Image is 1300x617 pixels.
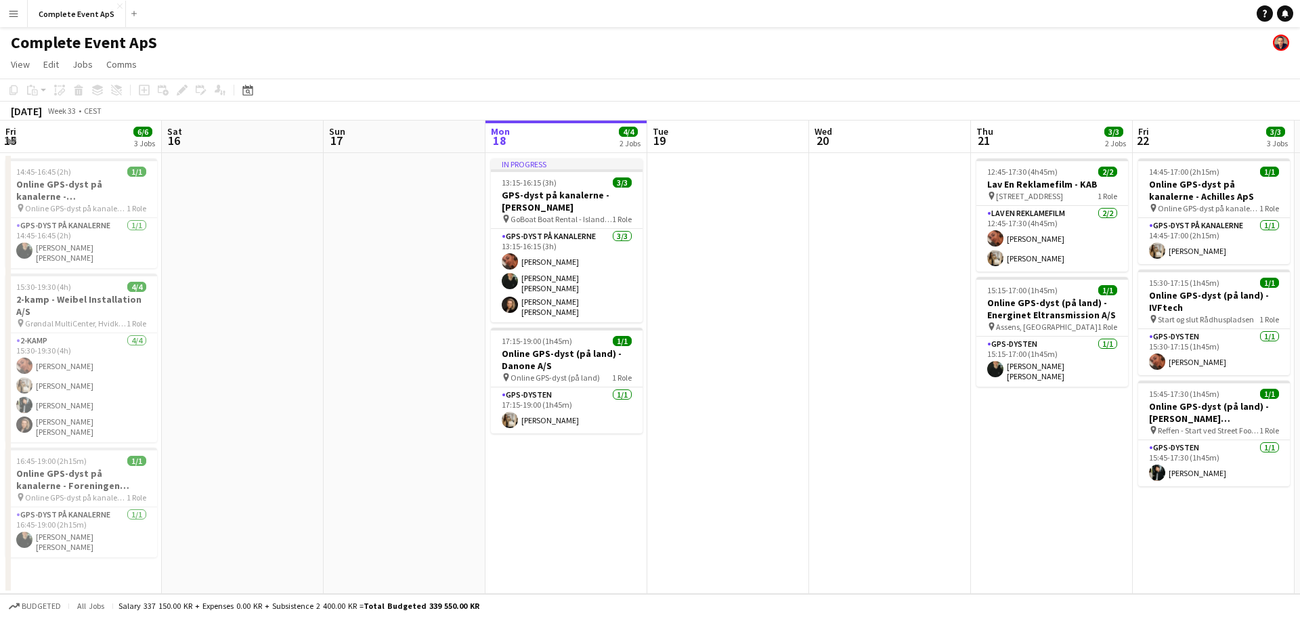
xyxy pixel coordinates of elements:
[5,507,157,557] app-card-role: GPS-dyst på kanalerne1/116:45-19:00 (2h15m)[PERSON_NAME] [PERSON_NAME]
[1098,191,1117,201] span: 1 Role
[1260,278,1279,288] span: 1/1
[45,106,79,116] span: Week 33
[651,133,668,148] span: 19
[653,125,668,137] span: Tue
[11,33,157,53] h1: Complete Event ApS
[133,127,152,137] span: 6/6
[1273,35,1289,51] app-user-avatar: Christian Brøckner
[491,158,643,322] app-job-card: In progress13:15-16:15 (3h)3/3GPS-dyst på kanalerne - [PERSON_NAME] GoBoat Boat Rental - Islands ...
[25,492,127,503] span: Online GPS-dyst på kanalerne
[11,58,30,70] span: View
[1149,389,1219,399] span: 15:45-17:30 (1h45m)
[1259,314,1279,324] span: 1 Role
[1267,138,1288,148] div: 3 Jobs
[1158,425,1259,435] span: Reffen - Start ved Street Food området
[364,601,479,611] span: Total Budgeted 339 550.00 KR
[1158,314,1254,324] span: Start og slut Rådhuspladsen
[491,229,643,322] app-card-role: GPS-dyst på kanalerne3/313:15-16:15 (3h)[PERSON_NAME][PERSON_NAME] [PERSON_NAME][PERSON_NAME] [PE...
[22,601,61,611] span: Budgeted
[167,125,182,137] span: Sat
[815,125,832,137] span: Wed
[1259,203,1279,213] span: 1 Role
[1138,158,1290,264] app-job-card: 14:45-17:00 (2h15m)1/1Online GPS-dyst på kanalerne - Achilles ApS Online GPS-dyst på kanalerne1 R...
[134,138,155,148] div: 3 Jobs
[74,601,107,611] span: All jobs
[976,337,1128,387] app-card-role: GPS-dysten1/115:15-17:00 (1h45m)[PERSON_NAME] [PERSON_NAME]
[16,456,87,466] span: 16:45-19:00 (2h15m)
[43,58,59,70] span: Edit
[996,191,1063,201] span: [STREET_ADDRESS]
[1138,270,1290,375] div: 15:30-17:15 (1h45m)1/1Online GPS-dyst (på land) - IVFtech Start og slut Rådhuspladsen1 RoleGPS-dy...
[1259,425,1279,435] span: 1 Role
[127,456,146,466] span: 1/1
[974,133,993,148] span: 21
[5,293,157,318] h3: 2-kamp - Weibel Installation A/S
[976,178,1128,190] h3: Lav En Reklamefilm - KAB
[118,601,479,611] div: Salary 337 150.00 KR + Expenses 0.00 KR + Subsistence 2 400.00 KR =
[511,214,612,224] span: GoBoat Boat Rental - Islands [GEOGRAPHIC_DATA], [GEOGRAPHIC_DATA], [GEOGRAPHIC_DATA], [GEOGRAPHIC...
[976,206,1128,272] app-card-role: Lav En Reklamefilm2/212:45-17:30 (4h45m)[PERSON_NAME][PERSON_NAME]
[5,56,35,73] a: View
[1098,167,1117,177] span: 2/2
[1138,440,1290,486] app-card-role: GPS-dysten1/115:45-17:30 (1h45m)[PERSON_NAME]
[38,56,64,73] a: Edit
[72,58,93,70] span: Jobs
[987,285,1058,295] span: 15:15-17:00 (1h45m)
[84,106,102,116] div: CEST
[619,127,638,137] span: 4/4
[1136,133,1149,148] span: 22
[5,178,157,203] h3: Online GPS-dyst på kanalerne - [GEOGRAPHIC_DATA]
[127,282,146,292] span: 4/4
[620,138,641,148] div: 2 Jobs
[5,467,157,492] h3: Online GPS-dyst på kanalerne - Foreningen BLOXHUB
[5,274,157,442] app-job-card: 15:30-19:30 (4h)4/42-kamp - Weibel Installation A/S Grøndal MultiCenter, Hvidkildevej, [GEOGRAPHI...
[987,167,1058,177] span: 12:45-17:30 (4h45m)
[511,373,600,383] span: Online GPS-dyst (på land)
[1098,285,1117,295] span: 1/1
[996,322,1098,332] span: Assens, [GEOGRAPHIC_DATA]
[1098,322,1117,332] span: 1 Role
[1138,125,1149,137] span: Fri
[16,282,71,292] span: 15:30-19:30 (4h)
[127,492,146,503] span: 1 Role
[5,125,16,137] span: Fri
[101,56,142,73] a: Comms
[976,158,1128,272] div: 12:45-17:30 (4h45m)2/2Lav En Reklamefilm - KAB [STREET_ADDRESS]1 RoleLav En Reklamefilm2/212:45-1...
[1260,389,1279,399] span: 1/1
[491,328,643,433] app-job-card: 17:15-19:00 (1h45m)1/1Online GPS-dyst (på land) - Danone A/S Online GPS-dyst (på land)1 RoleGPS-d...
[489,133,510,148] span: 18
[612,214,632,224] span: 1 Role
[613,336,632,346] span: 1/1
[502,177,557,188] span: 13:15-16:15 (3h)
[5,218,157,268] app-card-role: GPS-dyst på kanalerne1/114:45-16:45 (2h)[PERSON_NAME] [PERSON_NAME]
[612,373,632,383] span: 1 Role
[25,203,127,213] span: Online GPS-dyst på kanalerne
[5,158,157,268] app-job-card: 14:45-16:45 (2h)1/1Online GPS-dyst på kanalerne - [GEOGRAPHIC_DATA] Online GPS-dyst på kanalerne1...
[1138,178,1290,203] h3: Online GPS-dyst på kanalerne - Achilles ApS
[5,448,157,557] div: 16:45-19:00 (2h15m)1/1Online GPS-dyst på kanalerne - Foreningen BLOXHUB Online GPS-dyst på kanale...
[976,277,1128,387] div: 15:15-17:00 (1h45m)1/1Online GPS-dyst (på land) - Energinet Eltransmission A/S Assens, [GEOGRAPHI...
[165,133,182,148] span: 16
[127,203,146,213] span: 1 Role
[491,158,643,169] div: In progress
[7,599,63,614] button: Budgeted
[25,318,127,328] span: Grøndal MultiCenter, Hvidkildevej, [GEOGRAPHIC_DATA], [GEOGRAPHIC_DATA]
[1149,167,1219,177] span: 14:45-17:00 (2h15m)
[28,1,126,27] button: Complete Event ApS
[3,133,16,148] span: 15
[16,167,71,177] span: 14:45-16:45 (2h)
[11,104,42,118] div: [DATE]
[1266,127,1285,137] span: 3/3
[106,58,137,70] span: Comms
[1105,138,1126,148] div: 2 Jobs
[127,318,146,328] span: 1 Role
[67,56,98,73] a: Jobs
[502,336,572,346] span: 17:15-19:00 (1h45m)
[1138,381,1290,486] app-job-card: 15:45-17:30 (1h45m)1/1Online GPS-dyst (på land) - [PERSON_NAME] [PERSON_NAME] Reffen - Start ved ...
[1149,278,1219,288] span: 15:30-17:15 (1h45m)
